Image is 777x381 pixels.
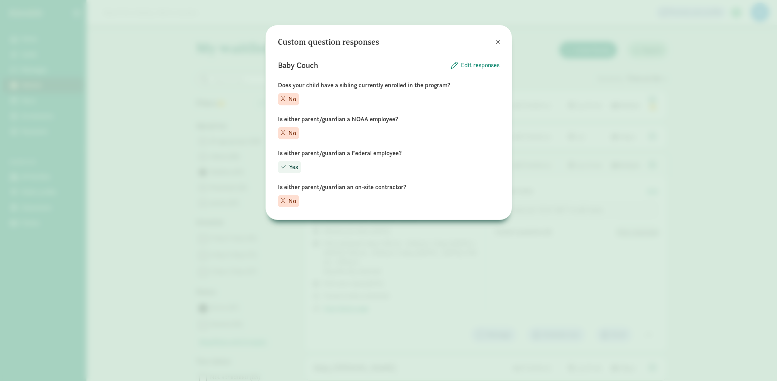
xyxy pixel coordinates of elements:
[278,37,379,47] h3: Custom question responses
[278,59,318,71] p: Baby Couch
[278,127,299,139] div: No
[461,61,499,70] span: Edit responses
[278,183,499,192] p: Is either parent/guardian an on-site contractor?
[278,115,499,124] p: Is either parent/guardian a NOAA employee?
[451,61,499,70] button: Edit responses
[278,161,301,173] div: Yes
[278,81,499,90] p: Does your child have a sibling currently enrolled in the program?
[278,195,299,207] div: No
[278,149,499,158] p: Is either parent/guardian a Federal employee?
[738,344,777,381] iframe: Chat Widget
[278,93,299,105] div: No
